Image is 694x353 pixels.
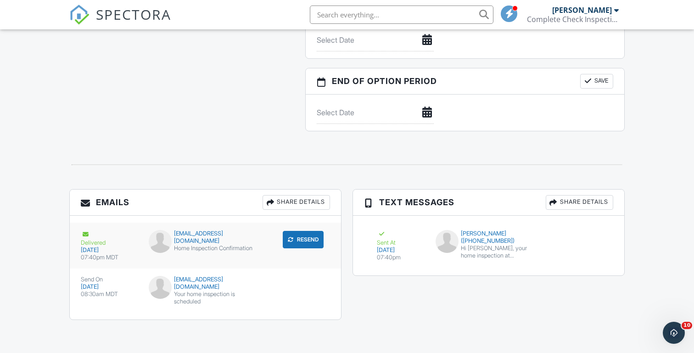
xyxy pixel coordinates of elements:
div: Home Inspection Confirmation [149,245,262,252]
div: Sent At [377,230,425,247]
span: SPECTORA [96,5,171,24]
a: Delivered [DATE] 07:40pm MDT [EMAIL_ADDRESS][DOMAIN_NAME] Home Inspection Confirmation Resend [70,223,341,269]
input: Select Date [317,29,434,51]
div: Send On [81,276,138,283]
div: [PERSON_NAME] ([PHONE_NUMBER]) [436,230,542,245]
h3: Emails [70,190,341,216]
img: default-user-f0147aede5fd5fa78ca7ade42f37bd4542148d508eef1c3d3ea960f66861d68b.jpg [149,230,172,253]
div: 08:30am MDT [81,291,138,298]
span: 10 [682,322,692,329]
div: [DATE] [377,247,425,254]
h3: Text Messages [353,190,624,216]
div: Delivered [81,230,138,247]
a: Sent At [DATE] 07:40pm [PERSON_NAME] ([PHONE_NUMBER]) Hi [PERSON_NAME], your home inspection at [... [364,223,613,269]
img: default-user-f0147aede5fd5fa78ca7ade42f37bd4542148d508eef1c3d3ea960f66861d68b.jpg [436,230,459,253]
div: Share Details [546,195,613,210]
button: Save [580,74,613,89]
img: default-user-f0147aede5fd5fa78ca7ade42f37bd4542148d508eef1c3d3ea960f66861d68b.jpg [149,276,172,299]
div: [DATE] [81,283,138,291]
div: [EMAIL_ADDRESS][DOMAIN_NAME] [149,230,262,245]
div: 07:40pm [377,254,425,261]
iframe: Intercom live chat [663,322,685,344]
button: Resend [283,231,324,248]
div: Your home inspection is scheduled [149,291,262,305]
div: [EMAIL_ADDRESS][DOMAIN_NAME] [149,276,262,291]
div: Hi [PERSON_NAME], your home inspection at [STREET_ADDRESS] is scheduled for [DATE] 8:30 am. I loo... [461,245,542,259]
div: [PERSON_NAME] [552,6,612,15]
div: [DATE] [81,247,138,254]
div: 07:40pm MDT [81,254,138,261]
div: Complete Check Inspections, LLC [527,15,619,24]
input: Search everything... [310,6,493,24]
a: SPECTORA [69,12,171,32]
div: Share Details [263,195,330,210]
img: The Best Home Inspection Software - Spectora [69,5,90,25]
span: End of Option Period [332,75,437,87]
input: Select Date [317,101,434,124]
